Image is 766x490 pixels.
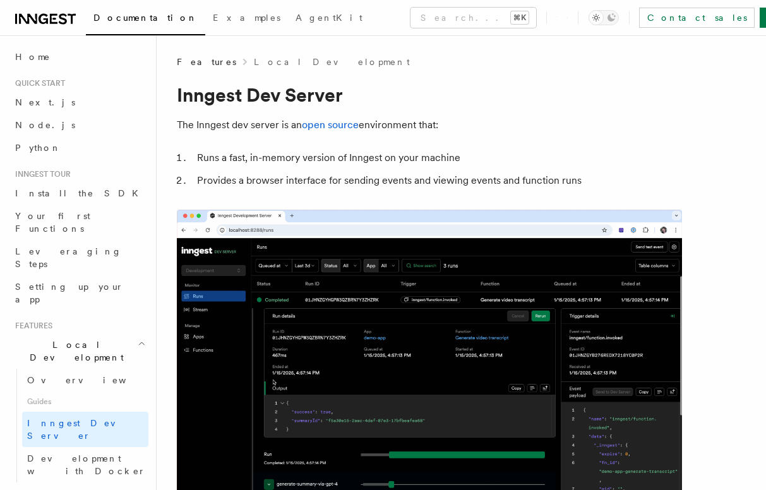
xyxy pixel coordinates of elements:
span: Features [10,321,52,331]
a: Overview [22,369,148,391]
a: Node.js [10,114,148,136]
li: Provides a browser interface for sending events and viewing events and function runs [193,172,682,189]
li: Runs a fast, in-memory version of Inngest on your machine [193,149,682,167]
span: AgentKit [296,13,362,23]
a: Python [10,136,148,159]
a: Inngest Dev Server [22,412,148,447]
h1: Inngest Dev Server [177,83,682,106]
span: Guides [22,391,148,412]
a: Setting up your app [10,275,148,311]
span: Inngest Dev Server [27,418,135,441]
span: Inngest tour [10,169,71,179]
span: Next.js [15,97,75,107]
span: Setting up your app [15,282,124,304]
span: Local Development [10,338,138,364]
button: Local Development [10,333,148,369]
a: Examples [205,4,288,34]
a: Next.js [10,91,148,114]
span: Documentation [93,13,198,23]
a: Leveraging Steps [10,240,148,275]
span: Quick start [10,78,65,88]
span: Overview [27,375,157,385]
a: Local Development [254,56,410,68]
span: Features [177,56,236,68]
span: Python [15,143,61,153]
kbd: ⌘K [511,11,529,24]
a: Home [10,45,148,68]
span: Development with Docker [27,453,146,476]
span: Your first Functions [15,211,90,234]
a: AgentKit [288,4,370,34]
a: Development with Docker [22,447,148,482]
a: Documentation [86,4,205,35]
a: open source [302,119,359,131]
a: Contact sales [639,8,755,28]
button: Toggle dark mode [589,10,619,25]
a: Install the SDK [10,182,148,205]
span: Home [15,51,51,63]
span: Examples [213,13,280,23]
span: Node.js [15,120,75,130]
a: Your first Functions [10,205,148,240]
div: Local Development [10,369,148,482]
span: Install the SDK [15,188,146,198]
button: Search...⌘K [410,8,536,28]
p: The Inngest dev server is an environment that: [177,116,682,134]
span: Leveraging Steps [15,246,122,269]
